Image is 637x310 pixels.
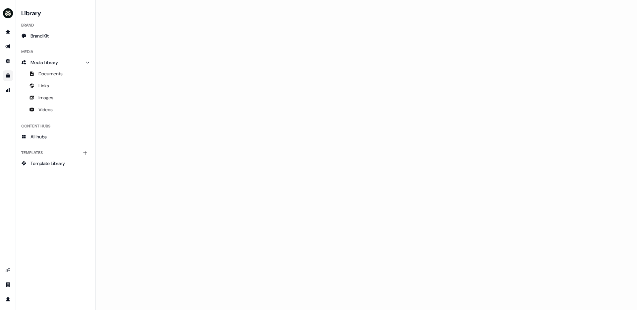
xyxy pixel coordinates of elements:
[31,133,47,140] span: All hubs
[38,106,53,113] span: Videos
[38,94,53,101] span: Images
[19,80,93,91] a: Links
[19,20,93,31] div: Brand
[19,158,93,169] a: Template Library
[31,160,65,167] span: Template Library
[3,41,13,52] a: Go to outbound experience
[38,82,49,89] span: Links
[19,46,93,57] div: Media
[19,121,93,131] div: Content Hubs
[3,27,13,37] a: Go to prospects
[31,59,58,66] span: Media Library
[3,70,13,81] a: Go to templates
[19,68,93,79] a: Documents
[19,147,93,158] div: Templates
[3,265,13,275] a: Go to integrations
[19,57,93,68] a: Media Library
[31,33,49,39] span: Brand Kit
[19,8,93,17] h3: Library
[19,31,93,41] a: Brand Kit
[3,279,13,290] a: Go to team
[3,85,13,96] a: Go to attribution
[19,92,93,103] a: Images
[3,56,13,66] a: Go to Inbound
[19,104,93,115] a: Videos
[19,131,93,142] a: All hubs
[3,294,13,305] a: Go to profile
[38,70,63,77] span: Documents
